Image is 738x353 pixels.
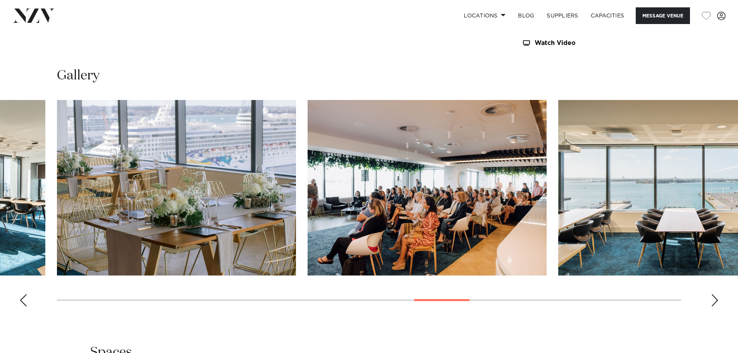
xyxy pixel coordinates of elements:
[57,100,296,276] swiper-slide: 17 / 28
[57,67,100,84] h2: Gallery
[522,40,648,46] a: Watch Video
[540,7,584,24] a: SUPPLIERS
[585,7,631,24] a: Capacities
[636,7,690,24] button: Message Venue
[458,7,512,24] a: Locations
[308,100,547,276] swiper-slide: 18 / 28
[12,9,55,22] img: nzv-logo.png
[512,7,540,24] a: BLOG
